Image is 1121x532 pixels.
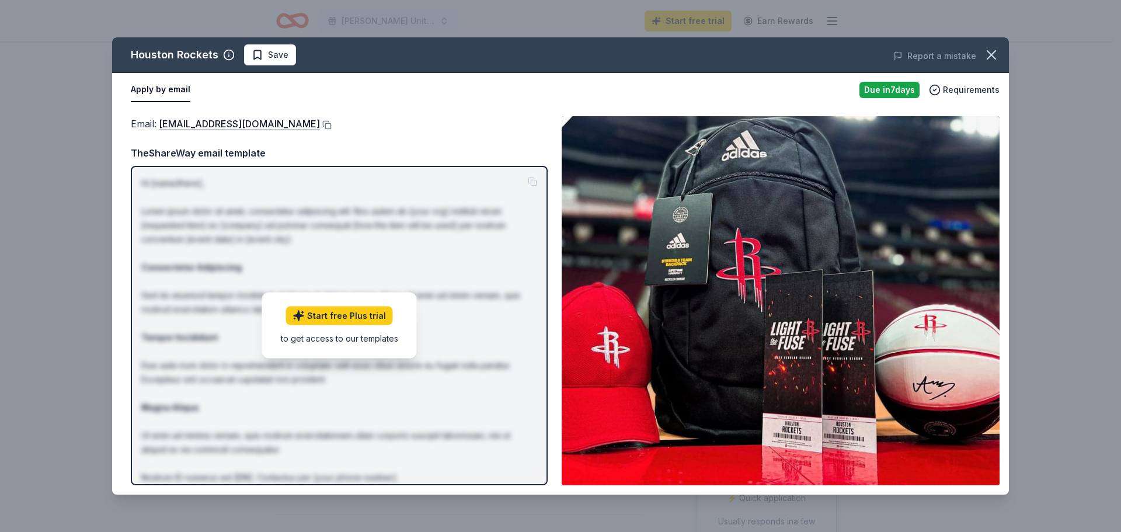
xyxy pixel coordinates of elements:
strong: Magna Aliqua [141,402,199,412]
span: Requirements [943,83,1000,97]
button: Requirements [929,83,1000,97]
a: Start free Plus trial [286,307,393,325]
span: Save [268,48,288,62]
button: Apply by email [131,78,190,102]
div: TheShareWay email template [131,145,548,161]
strong: Tempor Incididunt [141,332,218,342]
img: Image for Houston Rockets [562,116,1000,485]
a: [EMAIL_ADDRESS][DOMAIN_NAME] [159,116,320,131]
div: Houston Rockets [131,46,218,64]
button: Save [244,44,296,65]
div: Due in 7 days [859,82,920,98]
button: Report a mistake [893,49,976,63]
p: Hi [name/there], Lorem ipsum dolor sit amet, consectetur adipiscing elit. Nos autem ab [your org]... [141,176,537,527]
strong: Consectetur Adipiscing [141,262,242,272]
span: Email : [131,118,320,130]
div: to get access to our templates [281,332,398,345]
